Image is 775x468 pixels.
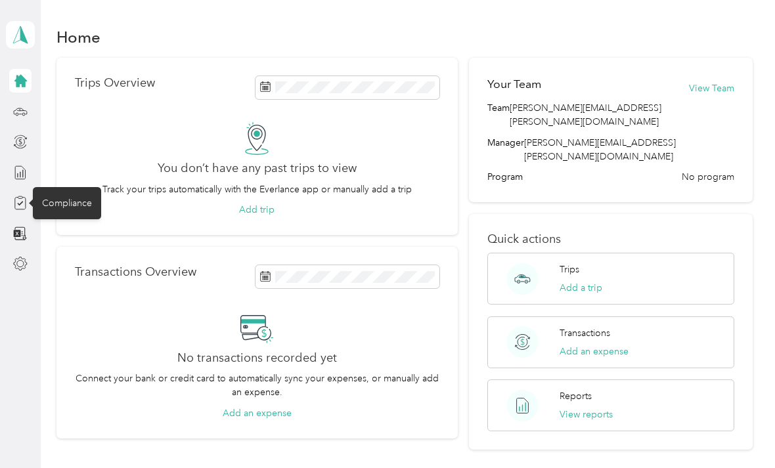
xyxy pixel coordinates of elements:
span: Team [487,101,510,129]
p: Connect your bank or credit card to automatically sync your expenses, or manually add an expense. [75,372,439,399]
p: Track your trips automatically with the Everlance app or manually add a trip [102,182,412,196]
h2: No transactions recorded yet [177,351,337,365]
button: Add a trip [560,281,602,295]
span: [PERSON_NAME][EMAIL_ADDRESS][PERSON_NAME][DOMAIN_NAME] [510,101,734,129]
button: Add an expense [223,406,292,420]
span: No program [682,170,734,184]
button: View Team [689,81,734,95]
button: Add trip [239,203,275,217]
p: Reports [560,389,592,403]
iframe: Everlance-gr Chat Button Frame [701,394,775,468]
h2: You don’t have any past trips to view [158,161,357,175]
button: View reports [560,408,613,421]
p: Trips [560,263,579,276]
h1: Home [56,30,100,44]
p: Quick actions [487,232,734,246]
span: Manager [487,136,524,163]
span: Program [487,170,523,184]
h2: Your Team [487,76,541,93]
button: Add an expense [560,345,629,358]
p: Trips Overview [75,76,155,90]
p: Transactions Overview [75,265,196,279]
div: Compliance [33,187,101,219]
p: Transactions [560,326,610,340]
span: [PERSON_NAME][EMAIL_ADDRESS][PERSON_NAME][DOMAIN_NAME] [524,137,676,162]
